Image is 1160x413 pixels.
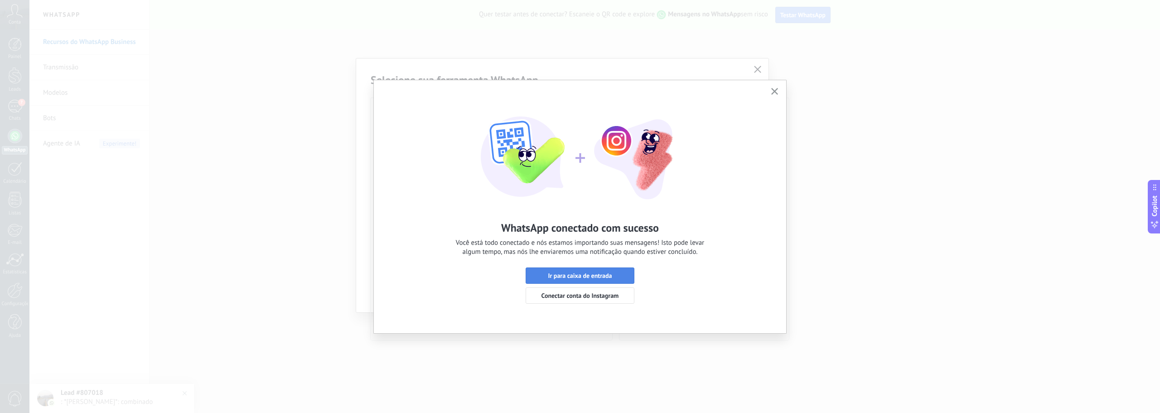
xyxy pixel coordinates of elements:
span: Copilot [1150,195,1159,216]
span: Você está todo conectado e nós estamos importando suas mensagens! Isto pode levar algum tempo, ma... [456,238,704,257]
span: Conectar conta do Instagram [541,292,619,299]
button: Conectar conta do Instagram [526,287,634,304]
h2: WhatsApp conectado com sucesso [501,221,659,235]
img: wa-lite-feat-instagram-success.png [480,94,680,203]
span: Ir para caixa de entrada [548,272,612,279]
button: Ir para caixa de entrada [526,267,634,284]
